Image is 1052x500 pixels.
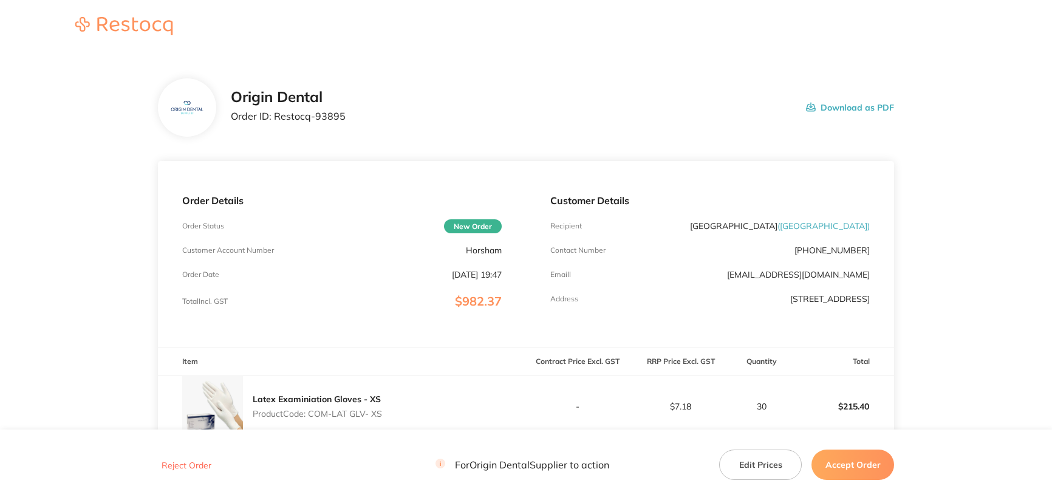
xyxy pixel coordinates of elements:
[629,348,733,376] th: RRP Price Excl. GST
[727,269,870,280] a: [EMAIL_ADDRESS][DOMAIN_NAME]
[444,219,502,233] span: New Order
[811,450,894,480] button: Accept Order
[550,246,606,255] p: Contact Number
[690,221,870,231] p: [GEOGRAPHIC_DATA]
[63,17,185,37] a: Restocq logo
[253,394,381,405] a: Latex Examiniation Gloves - XS
[466,245,502,255] p: Horsham
[182,270,219,279] p: Order Date
[791,348,894,376] th: Total
[550,295,578,303] p: Address
[630,402,732,411] p: $7.18
[182,246,274,255] p: Customer Account Number
[231,89,346,106] h2: Origin Dental
[794,245,870,255] p: [PHONE_NUMBER]
[231,111,346,122] p: Order ID: Restocq- 93895
[158,460,215,471] button: Reject Order
[790,294,870,304] p: [STREET_ADDRESS]
[63,17,185,35] img: Restocq logo
[733,402,790,411] p: 30
[806,89,894,126] button: Download as PDF
[182,297,228,306] p: Total Incl. GST
[253,409,382,419] p: Product Code: COM-LAT GLV- XS
[791,392,893,421] p: $215.40
[526,348,629,376] th: Contract Price Excl. GST
[182,222,224,230] p: Order Status
[777,221,870,231] span: ( [GEOGRAPHIC_DATA] )
[452,270,502,279] p: [DATE] 19:47
[550,195,870,206] p: Customer Details
[435,459,609,471] p: For Origin Dental Supplier to action
[550,270,571,279] p: Emaill
[550,222,582,230] p: Recipient
[167,88,207,128] img: YzF0MTI4NA
[527,402,629,411] p: -
[732,348,791,376] th: Quantity
[455,293,502,309] span: $982.37
[719,450,802,480] button: Edit Prices
[182,195,502,206] p: Order Details
[182,376,243,437] img: a285dmM3Ng
[158,348,526,376] th: Item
